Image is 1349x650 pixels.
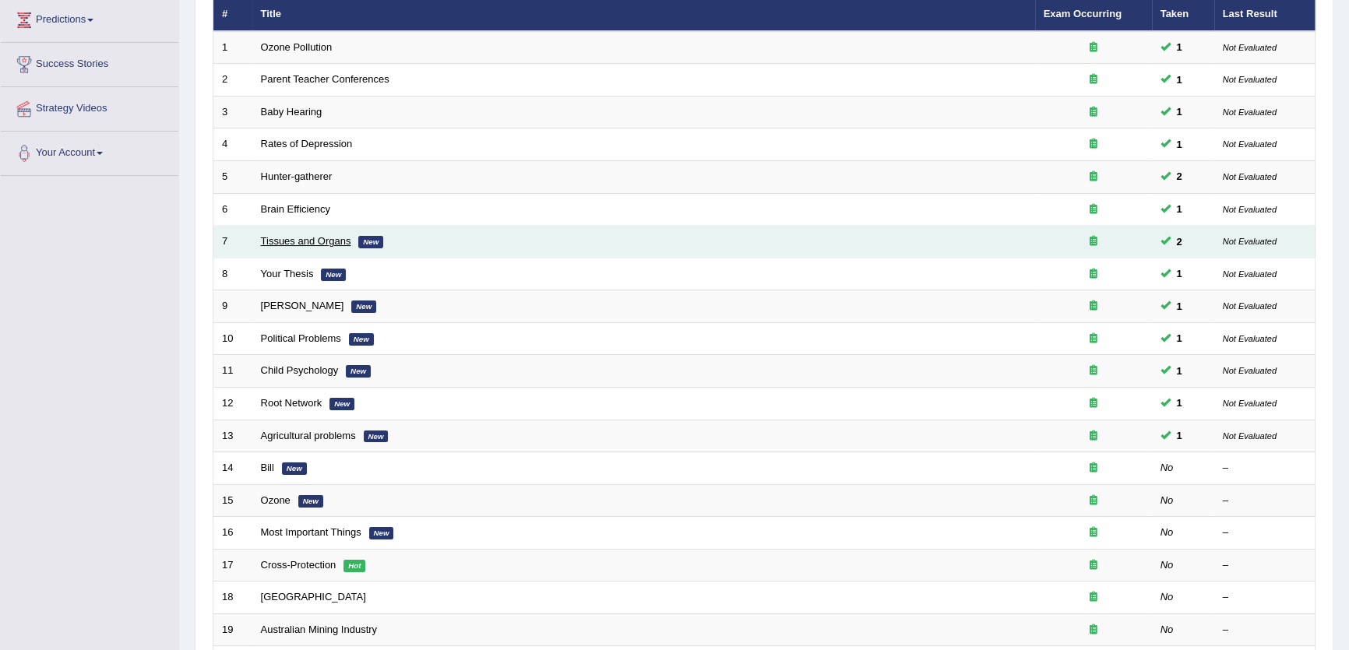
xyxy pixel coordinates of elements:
[1044,332,1143,346] div: Exam occurring question
[1223,107,1277,117] small: Not Evaluated
[1171,395,1189,411] span: You can still take this question
[1171,104,1189,120] span: You can still take this question
[282,462,307,475] em: New
[261,591,366,603] a: [GEOGRAPHIC_DATA]
[1044,40,1143,55] div: Exam occurring question
[1223,461,1307,476] div: –
[1044,170,1143,184] div: Exam occurring question
[1223,237,1277,246] small: Not Evaluated
[1044,8,1122,19] a: Exam Occurring
[1044,202,1143,217] div: Exam occurring question
[1223,494,1307,508] div: –
[1223,623,1307,638] div: –
[369,527,394,539] em: New
[1223,75,1277,84] small: Not Evaluated
[1,87,178,126] a: Strategy Videos
[1044,234,1143,249] div: Exam occurring question
[261,332,341,344] a: Political Problems
[1161,526,1174,538] em: No
[1223,172,1277,181] small: Not Evaluated
[1161,494,1174,506] em: No
[261,364,339,376] a: Child Psychology
[1044,494,1143,508] div: Exam occurring question
[1171,427,1189,444] span: You can still take this question
[213,387,252,420] td: 12
[1044,461,1143,476] div: Exam occurring question
[261,268,314,279] a: Your Thesis
[213,193,252,226] td: 6
[343,560,365,572] em: Hot
[1161,462,1174,473] em: No
[213,517,252,550] td: 16
[213,290,252,323] td: 9
[1223,334,1277,343] small: Not Evaluated
[346,365,371,378] em: New
[1171,72,1189,88] span: You can still take this question
[1044,267,1143,282] div: Exam occurring question
[1,132,178,170] a: Your Account
[1161,559,1174,571] em: No
[1223,399,1277,408] small: Not Evaluated
[1171,363,1189,379] span: You can still take this question
[213,128,252,161] td: 4
[1171,39,1189,55] span: You can still take this question
[213,549,252,581] td: 17
[321,269,346,281] em: New
[213,452,252,485] td: 14
[213,613,252,646] td: 19
[1223,205,1277,214] small: Not Evaluated
[1044,137,1143,152] div: Exam occurring question
[349,333,374,346] em: New
[261,300,344,311] a: [PERSON_NAME]
[1044,396,1143,411] div: Exam occurring question
[1161,591,1174,603] em: No
[1223,43,1277,52] small: Not Evaluated
[1161,624,1174,635] em: No
[1223,558,1307,573] div: –
[213,484,252,517] td: 15
[1044,299,1143,314] div: Exam occurring question
[1044,558,1143,573] div: Exam occurring question
[213,161,252,194] td: 5
[1,43,178,82] a: Success Stories
[1171,168,1189,184] span: You can still take this question
[1171,234,1189,250] span: You can still take this question
[213,64,252,97] td: 2
[261,397,322,409] a: Root Network
[261,41,333,53] a: Ozone Pollution
[261,170,333,182] a: Hunter-gatherer
[213,581,252,614] td: 18
[1044,364,1143,378] div: Exam occurring question
[1223,525,1307,540] div: –
[358,236,383,248] em: New
[1223,269,1277,279] small: Not Evaluated
[1171,136,1189,153] span: You can still take this question
[1223,431,1277,441] small: Not Evaluated
[213,258,252,290] td: 8
[1044,525,1143,540] div: Exam occurring question
[261,203,330,215] a: Brain Efficiency
[261,624,378,635] a: Australian Mining Industry
[1223,301,1277,311] small: Not Evaluated
[261,494,291,506] a: Ozone
[261,526,361,538] a: Most Important Things
[1044,590,1143,605] div: Exam occurring question
[1044,429,1143,444] div: Exam occurring question
[329,398,354,410] em: New
[261,235,351,247] a: Tissues and Organs
[213,355,252,388] td: 11
[1044,72,1143,87] div: Exam occurring question
[213,226,252,258] td: 7
[261,430,356,441] a: Agricultural problems
[1223,590,1307,605] div: –
[1223,139,1277,149] small: Not Evaluated
[213,420,252,452] td: 13
[1223,366,1277,375] small: Not Evaluated
[261,106,322,118] a: Baby Hearing
[1171,265,1189,282] span: You can still take this question
[213,31,252,64] td: 1
[213,96,252,128] td: 3
[364,430,389,443] em: New
[1171,298,1189,314] span: You can still take this question
[298,495,323,508] em: New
